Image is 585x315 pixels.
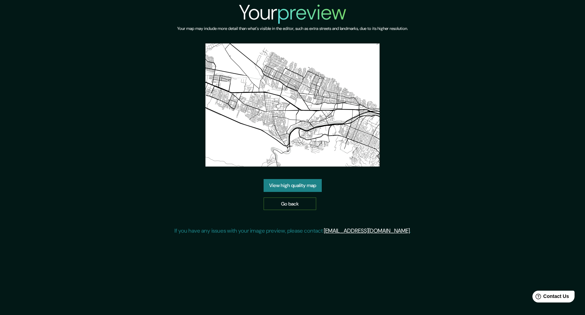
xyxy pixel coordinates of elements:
[264,197,316,210] a: Go back
[324,227,410,234] a: [EMAIL_ADDRESS][DOMAIN_NAME]
[177,25,408,32] h6: Your map may include more detail than what's visible in the editor, such as extra streets and lan...
[523,288,577,307] iframe: Help widget launcher
[205,43,380,167] img: created-map-preview
[174,227,411,235] p: If you have any issues with your image preview, please contact .
[264,179,322,192] a: View high quality map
